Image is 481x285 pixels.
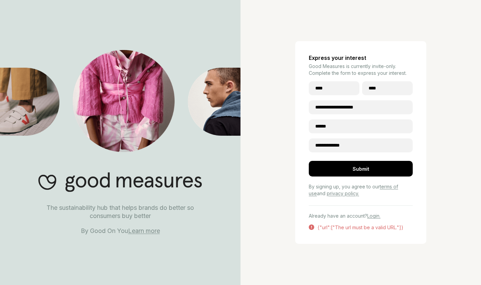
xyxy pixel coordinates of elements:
[451,255,474,278] iframe: Website support platform help button
[309,55,413,61] h4: Express your interest
[367,213,380,219] a: Login.
[318,224,403,231] div: {"url":["The url must be a valid URL."]}
[309,183,413,197] p: By signing up, you agree to our and
[73,50,175,152] img: Good Measures
[31,204,209,220] p: The sustainability hub that helps brands do better so consumers buy better
[309,224,314,230] img: Error
[31,227,209,235] p: By Good On You
[38,172,202,192] img: Good Measures
[309,213,413,219] p: Already have an account?
[128,227,160,234] a: Learn more
[309,161,413,177] div: Submit
[309,63,413,77] p: Good Measures is currently invite-only. Complete the form to express your interest.
[327,190,359,196] a: privacy policy.
[188,68,240,136] img: Good Measures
